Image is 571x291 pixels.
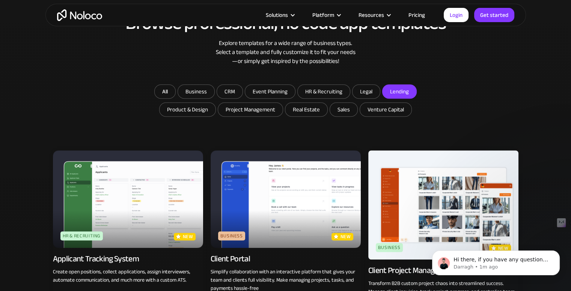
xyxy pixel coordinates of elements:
[256,10,303,20] div: Solutions
[312,10,334,20] div: Platform
[399,10,434,20] a: Pricing
[368,265,478,276] div: Client Project Management Portal
[136,84,436,118] form: Email Form
[53,253,139,264] div: Applicant Tracking System
[376,243,403,252] div: Business
[349,10,399,20] div: Resources
[183,233,193,240] p: new
[266,10,288,20] div: Solutions
[421,235,571,287] iframe: Intercom notifications message
[53,268,203,284] p: Create open positions, collect applications, assign interviewers, automate communication, and muc...
[57,9,102,21] a: home
[53,39,518,66] div: Explore templates for a wide range of business types. Select a template and fully customize it to...
[340,233,351,240] p: new
[154,84,176,99] a: All
[444,8,469,22] a: Login
[211,253,250,264] div: Client Portal
[60,231,103,240] div: HR & Recruiting
[53,13,518,33] h2: Browse professional, no code app templates
[303,10,349,20] div: Platform
[474,8,514,22] a: Get started
[218,231,245,240] div: Business
[359,10,384,20] div: Resources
